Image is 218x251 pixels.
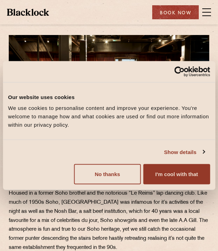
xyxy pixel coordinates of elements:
button: No thanks [74,164,141,184]
a: Usercentrics Cookiebot - opens in a new window [149,66,210,77]
a: Show details [164,148,205,156]
div: Our website uses cookies [8,93,210,101]
div: We use cookies to personalise content and improve your experience. You're welcome to manage how a... [8,104,210,129]
img: BL_Textured_Logo-footer-cropped.svg [7,9,49,16]
div: Book Now [152,5,199,19]
button: I'm cool with that [143,164,210,184]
